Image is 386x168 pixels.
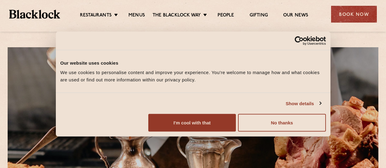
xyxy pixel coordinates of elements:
button: No thanks [238,114,326,132]
div: We use cookies to personalise content and improve your experience. You're welcome to manage how a... [60,69,326,84]
div: Our website uses cookies [60,59,326,66]
a: Our News [283,13,308,19]
a: Restaurants [80,13,112,19]
a: Show details [286,100,321,107]
a: Gifting [250,13,268,19]
img: BL_Textured_Logo-footer-cropped.svg [9,10,60,18]
button: I'm cool with that [148,114,236,132]
div: Book Now [331,6,377,23]
a: Usercentrics Cookiebot - opens in a new window [272,36,326,45]
a: Menus [128,13,145,19]
a: The Blacklock Way [153,13,201,19]
a: People [218,13,234,19]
